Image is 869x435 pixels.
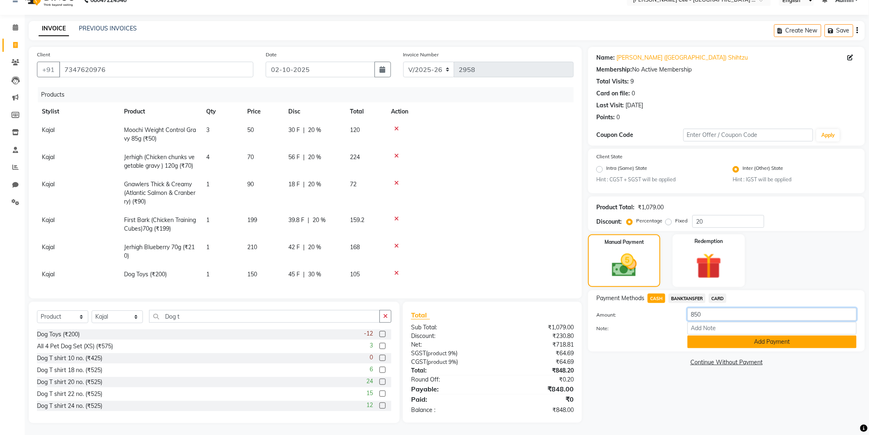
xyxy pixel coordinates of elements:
div: Dog T shirt 10 no. (₹425) [37,354,102,363]
button: Apply [816,129,840,141]
span: 3 [206,126,209,134]
div: Dog T shirt 18 no. (₹525) [37,366,102,375]
input: Add Note [687,322,857,335]
span: CASH [648,294,665,303]
span: Kajal [42,126,55,134]
div: 0 [632,89,635,98]
label: Client State [596,153,623,160]
span: 1 [206,216,209,224]
label: Manual Payment [605,238,644,246]
span: Kajal [42,153,55,161]
div: Membership: [596,65,632,74]
span: 168 [350,243,360,251]
span: 105 [350,271,360,278]
span: Payment Methods [596,294,644,303]
span: Jerhigh (Chicken chunks vegetable gravy ) 120g (₹70) [124,153,195,169]
span: CGST [411,358,426,366]
span: | [303,153,305,162]
div: [DATE] [625,101,643,110]
span: 1 [206,271,209,278]
div: 0 [616,113,620,122]
label: Intra (Same) State [606,164,647,174]
th: Product [119,102,201,121]
small: Hint : IGST will be applied [733,176,857,183]
span: First Bark (Chicken Training Cubes)70g (₹199) [124,216,196,232]
span: 30 % [308,270,321,279]
label: Redemption [695,238,723,245]
img: _cash.svg [604,251,645,280]
span: 3 [370,341,373,350]
div: Dog T shirt 22 no. (₹525) [37,390,102,398]
span: 39.8 F [288,216,304,224]
span: 90 [247,180,254,188]
span: -12 [364,329,373,338]
span: 30 F [288,126,300,134]
div: Payable: [405,384,492,394]
span: 50 [247,126,254,134]
div: 9 [630,77,634,86]
div: Name: [596,53,615,62]
div: ₹230.80 [492,332,580,340]
span: product [428,350,447,356]
span: 20 % [308,243,321,252]
span: Total [411,311,430,319]
label: Percentage [636,217,662,224]
img: _gift.svg [688,250,730,282]
span: | [308,216,309,224]
label: Note: [590,325,681,332]
div: ₹848.20 [492,366,580,375]
span: 45 F [288,270,300,279]
div: Discount: [596,217,622,226]
div: ₹0.20 [492,375,580,384]
th: Total [345,102,386,121]
th: Price [242,102,283,121]
div: Points: [596,113,615,122]
span: Kajal [42,180,55,188]
a: INVOICE [39,21,69,36]
span: 24 [366,377,373,386]
th: Qty [201,102,242,121]
th: Disc [283,102,345,121]
span: 1 [206,243,209,251]
a: [PERSON_NAME] ([GEOGRAPHIC_DATA]) Shihtzu [616,53,748,62]
a: Continue Without Payment [590,358,863,367]
div: ₹64.69 [492,358,580,366]
div: ( ) [405,349,492,358]
span: Kajal [42,243,55,251]
span: 20 % [308,126,321,134]
div: ₹1,079.00 [492,323,580,332]
span: 1 [206,180,209,188]
label: Inter (Other) State [743,164,783,174]
div: Dog T shirt 24 no. (₹525) [37,402,102,410]
span: 20 % [313,216,326,224]
span: product [428,359,447,365]
div: ₹718.81 [492,340,580,349]
label: Date [266,51,277,58]
span: 56 F [288,153,300,162]
span: CARD [709,294,726,303]
div: Discount: [405,332,492,340]
span: | [303,180,305,189]
span: 70 [247,153,254,161]
div: Dog T shirt 20 no. (₹525) [37,378,102,386]
span: Dog Toys (₹200) [124,271,167,278]
div: ( ) [405,358,492,366]
label: Fixed [675,217,687,224]
span: | [303,126,305,134]
div: Sub Total: [405,323,492,332]
span: 6 [370,365,373,374]
span: SGST [411,349,426,357]
button: +91 [37,62,60,77]
span: 0 [370,353,373,362]
div: Net: [405,340,492,349]
button: Add Payment [687,336,857,348]
input: Enter Offer / Coupon Code [683,129,814,141]
span: 20 % [308,180,321,189]
span: 12 [366,401,373,410]
div: Round Off: [405,375,492,384]
span: | [303,243,305,252]
span: 72 [350,180,356,188]
div: Paid: [405,394,492,404]
span: 199 [247,216,257,224]
span: BANKTANSFER [669,294,706,303]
